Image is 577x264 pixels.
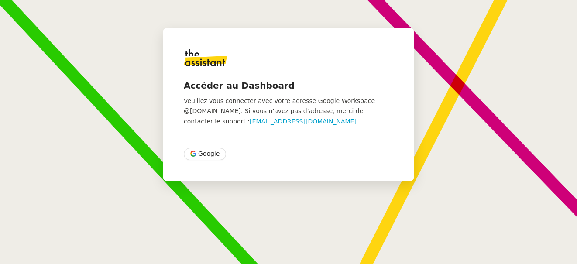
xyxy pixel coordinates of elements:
button: Google [184,148,226,160]
h4: Accéder au Dashboard [184,79,393,92]
span: Veuillez vous connecter avec votre adresse Google Workspace @[DOMAIN_NAME]. Si vous n'avez pas d'... [184,97,375,125]
span: Google [198,149,220,159]
a: [EMAIL_ADDRESS][DOMAIN_NAME] [250,118,357,125]
img: logo [184,49,227,66]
